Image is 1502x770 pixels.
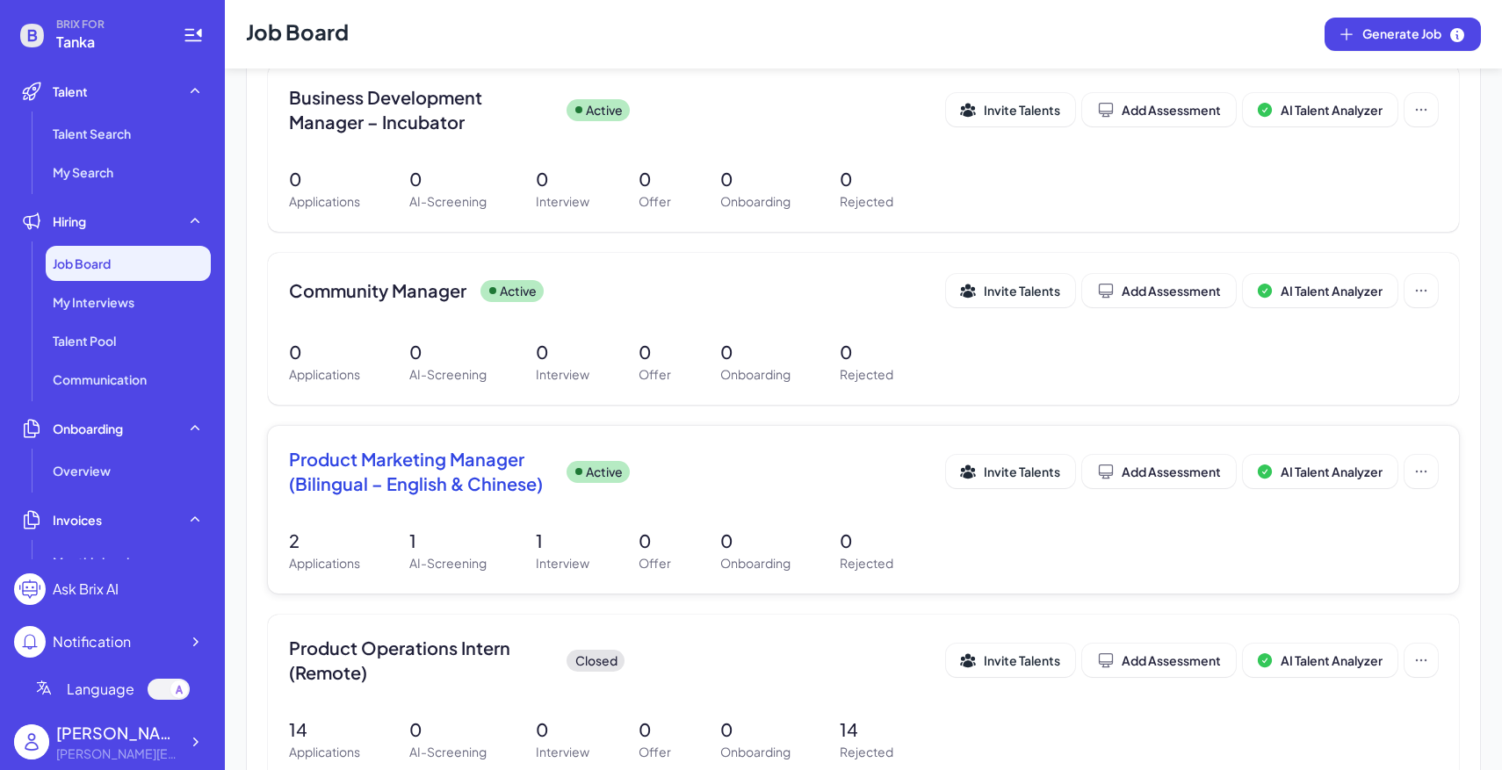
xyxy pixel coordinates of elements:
span: Invite Talents [984,652,1060,668]
button: Add Assessment [1082,644,1236,677]
p: Offer [639,365,671,384]
p: 0 [639,716,671,743]
p: Interview [536,192,589,211]
span: Business Development Manager – Incubator [289,85,552,134]
span: Onboarding [53,420,123,437]
span: My Interviews [53,293,134,311]
button: Add Assessment [1082,274,1236,307]
p: 14 [840,716,893,743]
p: 0 [720,716,791,743]
p: 0 [409,339,487,365]
img: user_logo.png [14,724,49,759]
p: Rejected [840,554,893,572]
p: AI-Screening [409,365,487,384]
p: 0 [840,339,893,365]
span: Product Marketing Manager (Bilingual – English & Chinese) [289,447,552,496]
p: 0 [409,716,487,743]
button: Generate Job [1325,18,1481,51]
button: AI Talent Analyzer [1243,455,1397,488]
p: 0 [536,716,589,743]
div: Maggie [56,721,179,745]
p: 1 [536,528,589,554]
div: Ask Brix AI [53,579,119,600]
button: AI Talent Analyzer [1243,644,1397,677]
div: Maggie@joinbrix.com [56,745,179,763]
p: 0 [840,528,893,554]
p: Applications [289,743,360,761]
p: Offer [639,192,671,211]
p: 0 [720,339,791,365]
button: Add Assessment [1082,455,1236,488]
button: Invite Talents [946,455,1075,488]
button: Add Assessment [1082,93,1236,126]
p: 0 [720,166,791,192]
span: Product Operations Intern (Remote) [289,636,552,685]
p: 2 [289,528,360,554]
p: Interview [536,554,589,572]
p: 0 [639,166,671,192]
p: Onboarding [720,192,791,211]
span: Invite Talents [984,283,1060,299]
span: Generate Job [1362,25,1466,44]
span: BRIX FOR [56,18,162,32]
p: Interview [536,743,589,761]
div: Add Assessment [1097,282,1221,299]
p: 0 [536,339,589,365]
span: Invite Talents [984,102,1060,118]
p: 0 [840,166,893,192]
p: 0 [409,166,487,192]
p: AI-Screening [409,743,487,761]
button: Invite Talents [946,93,1075,126]
button: Invite Talents [946,274,1075,307]
p: 0 [289,166,360,192]
p: Rejected [840,192,893,211]
span: AI Talent Analyzer [1281,464,1383,479]
span: Talent Search [53,125,131,142]
div: Add Assessment [1097,651,1221,669]
p: Applications [289,365,360,384]
div: Notification [53,631,131,652]
span: My Search [53,163,113,181]
span: Talent [53,83,88,100]
span: AI Talent Analyzer [1281,652,1383,668]
button: Invite Talents [946,644,1075,677]
span: Communication [53,371,147,388]
p: Offer [639,554,671,572]
span: Monthly invoice [53,553,144,571]
p: Applications [289,554,360,572]
span: Language [67,679,134,700]
span: Job Board [53,255,111,272]
p: Offer [639,743,671,761]
span: Talent Pool [53,332,116,349]
p: Closed [575,651,617,670]
span: Community Manager [289,278,466,303]
p: 1 [409,528,487,554]
span: AI Talent Analyzer [1281,102,1383,118]
p: 0 [639,339,671,365]
p: Onboarding [720,743,791,761]
p: 0 [720,528,791,554]
div: Add Assessment [1097,101,1221,119]
span: Tanka [56,32,162,53]
span: Invite Talents [984,464,1060,479]
p: 0 [639,528,671,554]
p: Active [586,463,623,481]
p: AI-Screening [409,192,487,211]
p: Rejected [840,365,893,384]
p: Onboarding [720,554,791,572]
p: Onboarding [720,365,791,384]
button: AI Talent Analyzer [1243,93,1397,126]
p: Active [586,101,623,119]
span: Overview [53,462,111,479]
p: Rejected [840,743,893,761]
div: Add Assessment [1097,463,1221,480]
span: AI Talent Analyzer [1281,283,1383,299]
p: Applications [289,192,360,211]
p: AI-Screening [409,554,487,572]
p: Active [500,282,537,300]
p: Interview [536,365,589,384]
p: 0 [536,166,589,192]
p: 14 [289,716,360,743]
span: Hiring [53,212,86,230]
p: 0 [289,339,360,365]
